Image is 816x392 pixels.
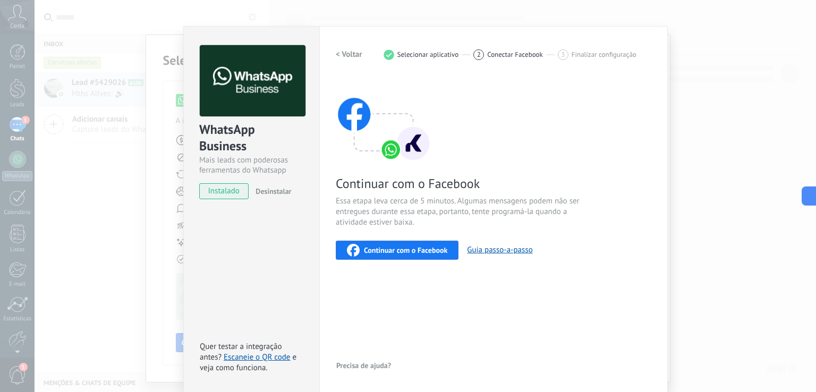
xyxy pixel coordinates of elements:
span: 2 [477,50,481,59]
h2: < Voltar [336,49,362,59]
span: Conectar Facebook [487,50,543,58]
span: Desinstalar [256,186,291,196]
button: Continuar com o Facebook [336,241,458,260]
button: Desinstalar [251,183,291,199]
span: instalado [200,183,248,199]
span: 3 [561,50,565,59]
span: Continuar com o Facebook [336,175,589,192]
span: Precisa de ajuda? [336,362,391,369]
button: < Voltar [336,45,362,64]
div: Mais leads com poderosas ferramentas do Whatsapp [199,155,304,175]
button: Precisa de ajuda? [336,357,392,373]
span: Continuar com o Facebook [364,246,447,254]
span: Quer testar a integração antes? [200,342,282,362]
img: connect with facebook [336,77,431,162]
span: Finalizar configuração [572,50,636,58]
span: Essa etapa leva cerca de 5 minutos. Algumas mensagens podem não ser entregues durante essa etapa,... [336,196,589,228]
span: Selecionar aplicativo [397,50,459,58]
img: logo_main.png [200,45,305,117]
a: Escaneie o QR code [224,352,290,362]
div: WhatsApp Business [199,121,304,155]
span: e veja como funciona. [200,352,296,373]
button: Guia passo-a-passo [467,245,532,255]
